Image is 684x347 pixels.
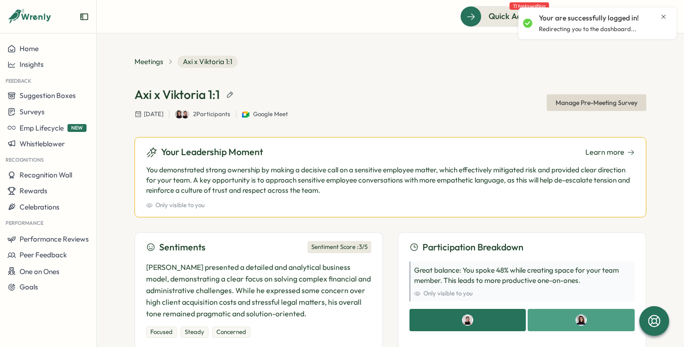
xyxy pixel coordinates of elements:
[20,124,64,132] span: Emp Lifecycle
[161,145,263,159] h3: Your Leadership Moment
[67,124,87,132] span: NEW
[80,12,89,21] button: Expand sidebar
[528,309,635,331] div: Viktoria Korzhova
[20,267,60,275] span: One on Ones
[20,91,76,100] span: Suggestion Boxes
[20,282,38,291] span: Goals
[20,139,65,148] span: Whistleblower
[134,57,163,67] a: Meetings
[183,110,192,118] a: Axi Molnar
[20,186,47,195] span: Rewards
[409,309,526,331] div: Axi Molnar
[20,250,67,259] span: Peer Feedback
[577,315,586,325] img: Viktoria Korzhova
[20,235,89,243] span: Performance Reviews
[510,2,549,10] span: 11 tasks waiting
[585,146,635,158] a: Learn more
[144,110,163,118] span: [DATE]
[463,315,472,325] img: Axi Molnar
[20,44,39,53] span: Home
[146,262,371,319] p: [PERSON_NAME] presented a detailed and analytical business model, demonstrating a clear focus on ...
[181,327,208,338] div: Steady
[134,86,220,103] h1: Axi x Viktoria 1:1
[460,6,553,26] button: Quick Actions
[409,262,635,301] div: Great balance: You spoke 48% while creating space for your team member. This leads to more produc...
[20,107,45,116] span: Surveys
[20,203,60,211] span: Celebrations
[175,110,183,118] img: Viktoria Korzhova
[539,25,637,33] p: Redirecting you to the dashboard...
[556,95,637,111] span: Manage Pre-Meeting Survey
[146,327,177,338] div: Focused
[660,13,667,20] button: Close notification
[253,110,288,118] span: Google Meet
[177,56,238,68] span: Axi x Viktoria 1:1
[155,201,205,210] span: Only visible to you
[308,241,371,253] div: Sentiment Score : 3 /5
[539,13,639,23] p: Your are successfully logged in!
[423,289,473,298] span: Only visible to you
[146,165,635,196] p: You demonstrated strong ownership by making a decisive call on a sensitive employee matter, which...
[212,327,250,338] div: Concerned
[159,240,206,255] h3: Sentiments
[20,60,44,69] span: Insights
[422,240,523,255] h3: Participation Breakdown
[547,94,646,111] button: Manage Pre-Meeting Survey
[585,146,624,158] span: Learn more
[20,170,72,179] span: Recognition Wall
[489,10,539,22] span: Quick Actions
[181,110,189,118] img: Axi Molnar
[193,110,230,118] p: 2 Participants
[146,327,371,338] div: Categories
